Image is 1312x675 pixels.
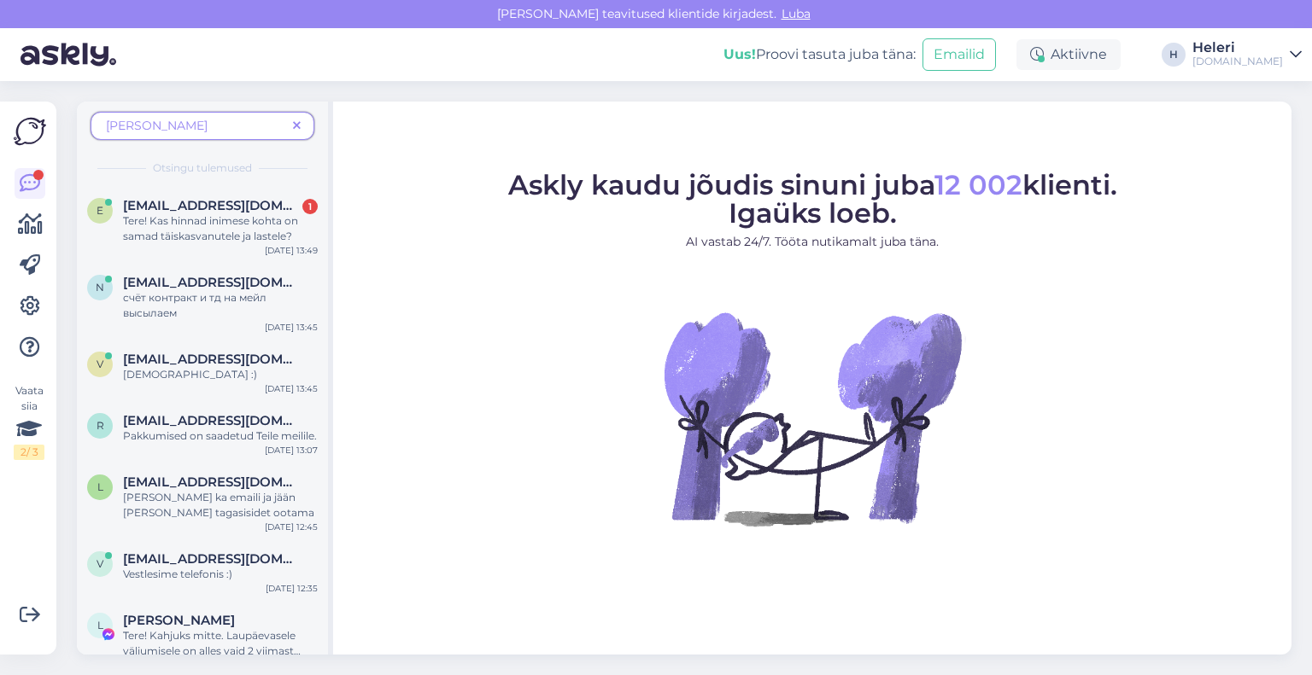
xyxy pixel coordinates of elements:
[96,281,104,294] span: n
[123,198,301,213] span: ej.vendelin@gmail.com
[123,491,314,519] span: [PERSON_NAME] ka emaili ja jään [PERSON_NAME] tagasisidet ootama
[123,567,232,580] span: Vestlesime telefonis :)
[508,233,1117,251] p: AI vastab 24/7. Tööta nutikamalt juba täna.
[153,160,252,176] span: Otsingu tulemused
[123,429,317,442] span: Pakkumised on saadetud Teile meilile.
[123,413,301,428] span: riinareinart@gmail.com
[123,275,301,290] span: nastjaa_estonia@mail.ee
[97,358,103,370] span: v
[14,383,44,460] div: Vaata siia
[106,118,208,133] span: [PERSON_NAME]
[266,582,318,595] div: [DATE] 12:35
[1192,41,1283,55] div: Heleri
[97,204,103,217] span: e
[776,6,816,21] span: Luba
[934,168,1022,201] span: 12 002
[723,44,916,65] div: Proovi tasuta juba täna:
[123,551,301,567] span: viilveer@gmail.com
[123,474,301,490] span: luik.eeri@hotmail.com
[265,244,318,257] div: [DATE] 13:49
[97,557,103,570] span: v
[922,38,996,71] button: Emailid
[123,352,301,367] span: valeri.gorbatsevski@gmail.com
[723,46,756,62] b: Uus!
[123,613,235,628] span: Liisa Tamm
[265,321,318,334] div: [DATE] 13:45
[265,521,318,533] div: [DATE] 12:45
[508,168,1117,230] span: Askly kaudu jõudis sinuni juba klienti. Igaüks loeb.
[1192,41,1302,68] a: Heleri[DOMAIN_NAME]
[14,445,44,460] div: 2 / 3
[265,382,318,395] div: [DATE] 13:45
[1016,39,1121,70] div: Aktiivne
[659,265,966,572] img: No Chat active
[123,368,257,381] span: [DEMOGRAPHIC_DATA] :)
[1192,55,1283,68] div: [DOMAIN_NAME]
[1162,43,1186,67] div: H
[123,214,298,242] span: Tere! Kas hinnad inimese kohta on samad täiskasvanutele ja lastele?
[302,199,318,214] div: 1
[265,444,318,457] div: [DATE] 13:07
[123,291,266,319] span: счёт контракт и тд на мейл высылаем
[14,115,46,148] img: Askly Logo
[97,419,104,432] span: r
[97,619,103,631] span: L
[97,480,103,493] span: l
